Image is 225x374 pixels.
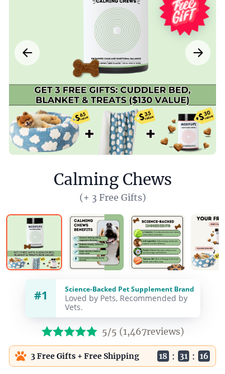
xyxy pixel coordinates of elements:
[178,350,189,362] span: 31
[31,351,139,361] p: 3 Free Gifts + Free Shipping
[157,350,169,362] span: 18
[65,294,195,312] div: Loved by Pets, Recommended by Vets.
[68,214,124,270] img: Calming Chews | Natural Dog Supplements
[34,288,48,303] span: #1
[6,214,62,270] img: Calming Chews | Natural Dog Supplements
[129,214,185,270] img: Calming Chews | Natural Dog Supplements
[54,168,172,191] h1: Calming Chews
[54,192,172,203] span: (+ 3 Free Gifts)
[15,40,40,66] button: Previous Image
[198,350,210,362] span: 16
[102,326,184,337] span: 5/5 ( 1,467 reviews)
[185,40,210,66] button: Next Image
[65,285,195,294] div: Science-Backed Pet Supplement Brand
[172,350,175,362] span: :
[192,350,195,362] span: :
